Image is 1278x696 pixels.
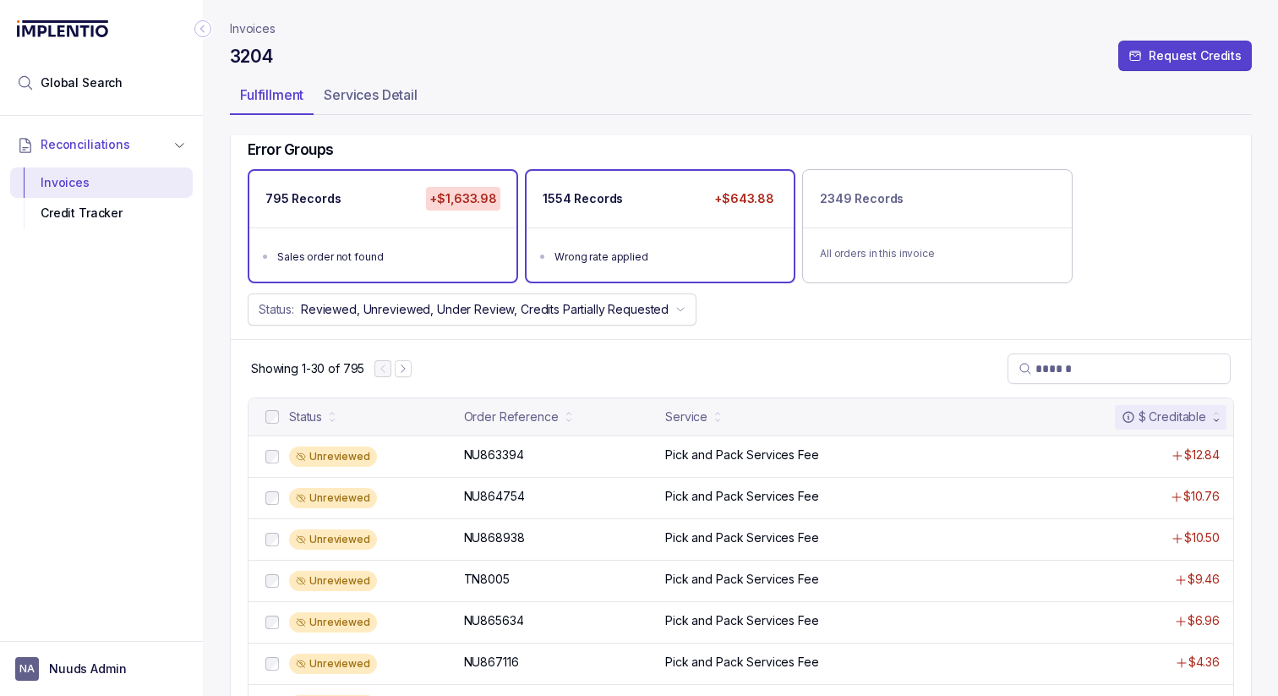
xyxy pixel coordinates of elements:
span: Reconciliations [41,136,130,153]
p: Pick and Pack Services Fee [665,488,818,505]
div: Remaining page entries [251,360,364,377]
input: checkbox-checkbox [265,410,279,424]
p: Reviewed, Unreviewed, Under Review, Credits Partially Requested [301,301,669,318]
button: Next Page [395,360,412,377]
div: $ Creditable [1122,408,1206,425]
button: Reconciliations [10,126,193,163]
div: Sales order not found [277,249,499,266]
p: $10.50 [1184,529,1220,546]
p: 1554 Records [543,190,623,207]
input: checkbox-checkbox [265,450,279,463]
p: 2349 Records [820,190,904,207]
p: Fulfillment [240,85,303,105]
input: checkbox-checkbox [265,616,279,629]
nav: breadcrumb [230,20,276,37]
p: $10.76 [1183,488,1220,505]
p: Status: [259,301,294,318]
li: Tab Services Detail [314,81,428,115]
p: $6.96 [1188,612,1220,629]
p: +$643.88 [711,187,778,211]
button: Request Credits [1118,41,1252,71]
input: checkbox-checkbox [265,533,279,546]
p: Pick and Pack Services Fee [665,612,818,629]
p: 795 Records [265,190,341,207]
p: All orders in this invoice [820,245,1055,262]
div: Unreviewed [289,612,377,633]
button: User initialsNuuds Admin [15,657,188,681]
div: Status [289,408,322,425]
p: NU865634 [464,612,524,629]
p: Showing 1-30 of 795 [251,360,364,377]
div: Credit Tracker [24,198,179,228]
p: NU863394 [464,447,524,463]
p: NU867116 [464,654,519,671]
p: NU864754 [464,488,525,505]
p: $12.84 [1184,447,1220,463]
span: Global Search [41,74,123,91]
div: Service [665,408,707,425]
p: Pick and Pack Services Fee [665,654,818,671]
p: Request Credits [1149,47,1242,64]
ul: Tab Group [230,81,1252,115]
button: Status:Reviewed, Unreviewed, Under Review, Credits Partially Requested [248,293,696,326]
p: TN8005 [464,571,510,588]
div: Unreviewed [289,654,377,674]
div: Collapse Icon [193,19,213,39]
p: NU868938 [464,529,525,546]
p: Nuuds Admin [49,660,126,677]
div: Wrong rate applied [554,249,776,266]
p: +$1,633.98 [426,187,500,211]
p: $4.36 [1188,654,1220,671]
div: Unreviewed [289,447,377,467]
div: Unreviewed [289,571,377,591]
div: Invoices [24,167,179,198]
li: Tab Fulfillment [230,81,314,115]
a: Invoices [230,20,276,37]
div: Reconciliations [10,164,193,233]
h5: Error Groups [248,140,334,159]
span: User initials [15,657,39,681]
p: Pick and Pack Services Fee [665,529,818,546]
input: checkbox-checkbox [265,491,279,505]
div: Unreviewed [289,529,377,550]
div: Order Reference [464,408,559,425]
p: Services Detail [324,85,418,105]
input: checkbox-checkbox [265,574,279,588]
input: checkbox-checkbox [265,657,279,671]
div: Unreviewed [289,488,377,508]
p: Pick and Pack Services Fee [665,447,818,463]
p: Pick and Pack Services Fee [665,571,818,588]
h4: 3204 [230,45,273,69]
p: $9.46 [1188,571,1220,588]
